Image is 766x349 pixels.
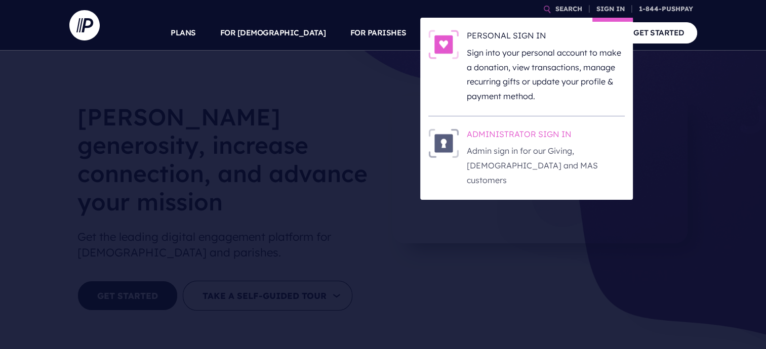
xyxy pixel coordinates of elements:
a: PERSONAL SIGN IN - Illustration PERSONAL SIGN IN Sign into your personal account to make a donati... [428,30,625,104]
a: ADMINISTRATOR SIGN IN - Illustration ADMINISTRATOR SIGN IN Admin sign in for our Giving, [DEMOGRA... [428,128,625,188]
img: PERSONAL SIGN IN - Illustration [428,30,459,59]
a: EXPLORE [500,15,535,51]
a: FOR [DEMOGRAPHIC_DATA] [220,15,326,51]
p: Sign into your personal account to make a donation, view transactions, manage recurring gifts or ... [467,46,625,104]
img: ADMINISTRATOR SIGN IN - Illustration [428,128,459,158]
a: FOR PARISHES [350,15,407,51]
h6: PERSONAL SIGN IN [467,30,625,45]
a: COMPANY [559,15,597,51]
a: SOLUTIONS [431,15,476,51]
p: Admin sign in for our Giving, [DEMOGRAPHIC_DATA] and MAS customers [467,144,625,187]
a: GET STARTED [621,22,697,43]
h6: ADMINISTRATOR SIGN IN [467,128,625,144]
a: PLANS [171,15,196,51]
